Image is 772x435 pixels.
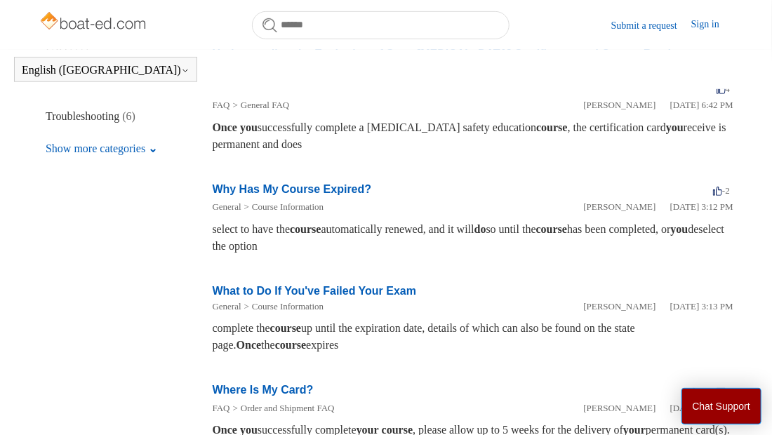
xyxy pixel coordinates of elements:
li: Course Information [241,200,324,214]
div: select to have the automatically renewed, and it will so until the has been completed, or deselec... [213,221,734,255]
img: Boat-Ed Help Center home page [39,8,150,36]
li: Order and Shipment FAQ [230,401,335,415]
em: Once [213,121,238,133]
a: Course Information [252,201,324,212]
em: course [270,322,301,334]
time: 01/05/2024, 15:35 [670,403,733,413]
li: [PERSON_NAME] [583,300,655,314]
li: FAQ [213,98,230,112]
a: General [213,301,241,312]
span: 4 [717,83,731,94]
li: General [213,200,241,214]
a: Submit a request [611,18,691,33]
em: you [666,121,684,133]
a: Troubleshooting (6) [39,101,178,132]
a: What to Do If You've Failed Your Exam [213,285,417,297]
a: Course Information [252,301,324,312]
em: course [536,121,567,133]
button: Chat Support [681,388,762,424]
li: General [213,300,241,314]
a: Where Is My Card? [213,384,314,396]
em: course [290,223,321,235]
em: do [474,223,486,235]
time: 03/16/2022, 18:42 [670,100,733,110]
span: -2 [713,185,730,196]
a: FAQ [213,403,230,413]
time: 01/05/2024, 15:13 [670,301,733,312]
a: FAQ [213,100,230,110]
span: 1 [717,386,731,396]
span: (6) [122,110,135,122]
li: Course Information [241,300,324,314]
li: FAQ [213,401,230,415]
em: you [240,121,258,133]
div: successfully complete a [MEDICAL_DATA] safety education , the certification card receive is perma... [213,119,734,153]
div: complete the up until the expiration date, details of which can also be found on the state page. ... [213,320,734,354]
li: General FAQ [230,98,290,112]
input: Search [252,11,510,39]
a: General [213,201,241,212]
span: 2 [689,386,703,396]
li: [PERSON_NAME] [583,98,655,112]
a: General FAQ [241,100,289,110]
a: Order and Shipment FAQ [241,403,335,413]
a: Why Has My Course Expired? [213,183,372,195]
em: course [536,223,567,235]
button: Show more categories [39,135,164,162]
span: Troubleshooting [46,110,119,122]
time: 01/05/2024, 15:12 [670,201,733,212]
li: [PERSON_NAME] [583,401,655,415]
li: [PERSON_NAME] [583,200,655,214]
em: you [671,223,688,235]
em: course [275,339,306,351]
button: English ([GEOGRAPHIC_DATA]) [22,64,189,76]
em: Once [237,339,262,351]
a: Sign in [691,17,733,34]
